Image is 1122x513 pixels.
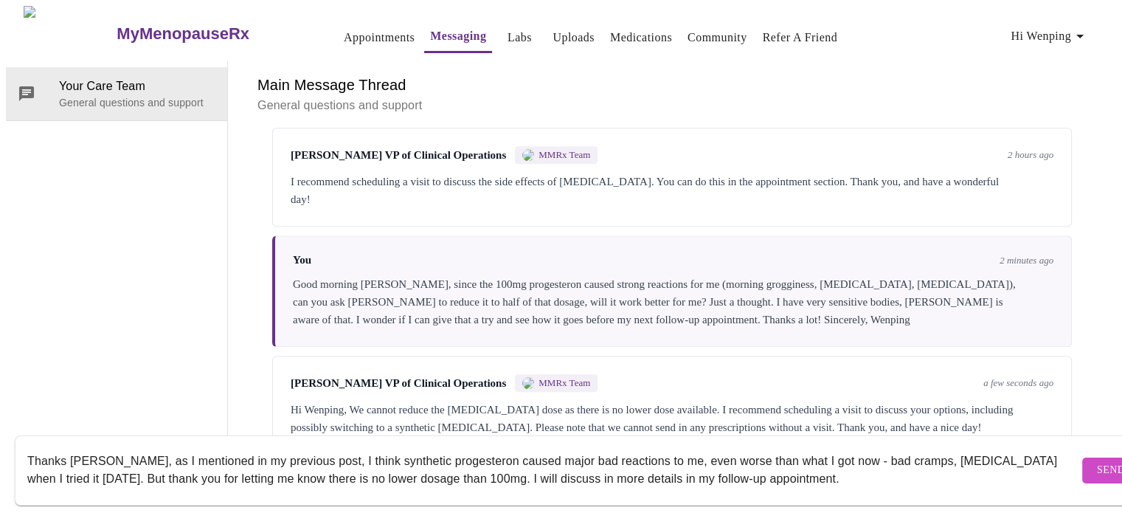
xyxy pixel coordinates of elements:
p: General questions and support [59,95,215,110]
h6: Main Message Thread [257,73,1087,97]
button: Labs [496,23,543,52]
a: Refer a Friend [763,27,838,48]
span: Hi Wenping [1011,26,1089,47]
button: Refer a Friend [757,23,844,52]
img: MMRX [522,377,534,389]
button: Messaging [424,21,492,53]
span: a few seconds ago [983,377,1053,389]
img: MMRX [522,149,534,161]
span: Your Care Team [59,78,215,95]
textarea: Send a message about your appointment [27,447,1078,494]
span: 2 hours ago [1008,149,1053,161]
div: Your Care TeamGeneral questions and support [6,67,227,120]
span: [PERSON_NAME] VP of Clinical Operations [291,149,506,162]
button: Community [682,23,753,52]
img: MyMenopauseRx Logo [24,6,115,61]
div: I recommend scheduling a visit to discuss the side effects of [MEDICAL_DATA]. You can do this in ... [291,173,1053,208]
h3: MyMenopauseRx [117,24,249,44]
button: Medications [604,23,678,52]
div: Hi Wenping, We cannot reduce the [MEDICAL_DATA] dose as there is no lower dose available. I recom... [291,401,1053,436]
span: [PERSON_NAME] VP of Clinical Operations [291,377,506,390]
a: Appointments [344,27,415,48]
a: Community [688,27,747,48]
a: Uploads [553,27,595,48]
span: 2 minutes ago [1000,255,1053,266]
span: MMRx Team [539,149,590,161]
div: Good morning [PERSON_NAME], since the 100mg progesteron caused strong reactions for me (morning g... [293,275,1053,328]
a: MyMenopauseRx [115,8,308,60]
p: General questions and support [257,97,1087,114]
span: You [293,254,311,266]
button: Hi Wenping [1005,21,1095,51]
button: Appointments [338,23,420,52]
button: Uploads [547,23,600,52]
span: MMRx Team [539,377,590,389]
a: Medications [610,27,672,48]
a: Messaging [430,26,486,47]
a: Labs [508,27,532,48]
